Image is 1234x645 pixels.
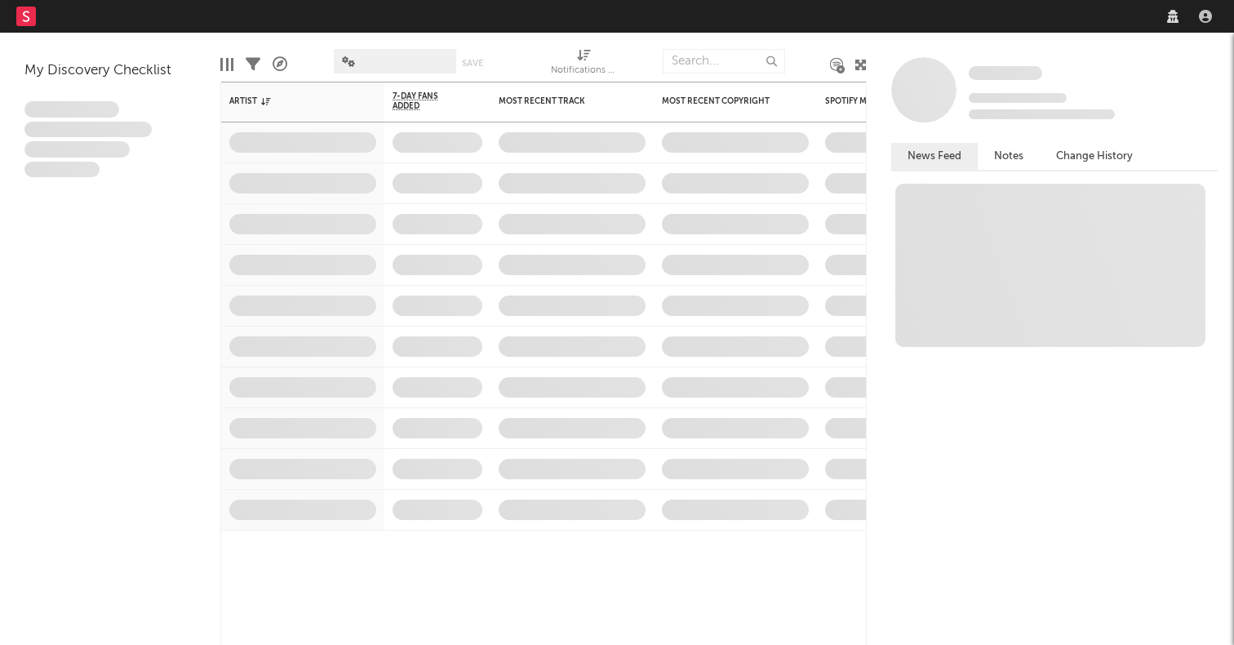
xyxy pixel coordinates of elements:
[393,91,458,111] span: 7-Day Fans Added
[1040,143,1149,170] button: Change History
[499,96,621,106] div: Most Recent Track
[229,96,352,106] div: Artist
[825,96,948,106] div: Spotify Monthly Listeners
[24,101,119,118] span: Lorem ipsum dolor
[220,41,233,88] div: Edit Columns
[663,49,785,73] input: Search...
[551,61,616,81] div: Notifications (Artist)
[969,65,1042,82] a: Some Artist
[273,41,287,88] div: A&R Pipeline
[24,122,152,138] span: Integer aliquet in purus et
[24,162,100,178] span: Aliquam viverra
[24,61,196,81] div: My Discovery Checklist
[969,109,1115,119] span: 0 fans last week
[969,93,1067,103] span: Tracking Since: [DATE]
[551,41,616,88] div: Notifications (Artist)
[24,141,130,158] span: Praesent ac interdum
[891,143,978,170] button: News Feed
[978,143,1040,170] button: Notes
[969,66,1042,80] span: Some Artist
[246,41,260,88] div: Filters
[662,96,784,106] div: Most Recent Copyright
[462,59,483,68] button: Save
